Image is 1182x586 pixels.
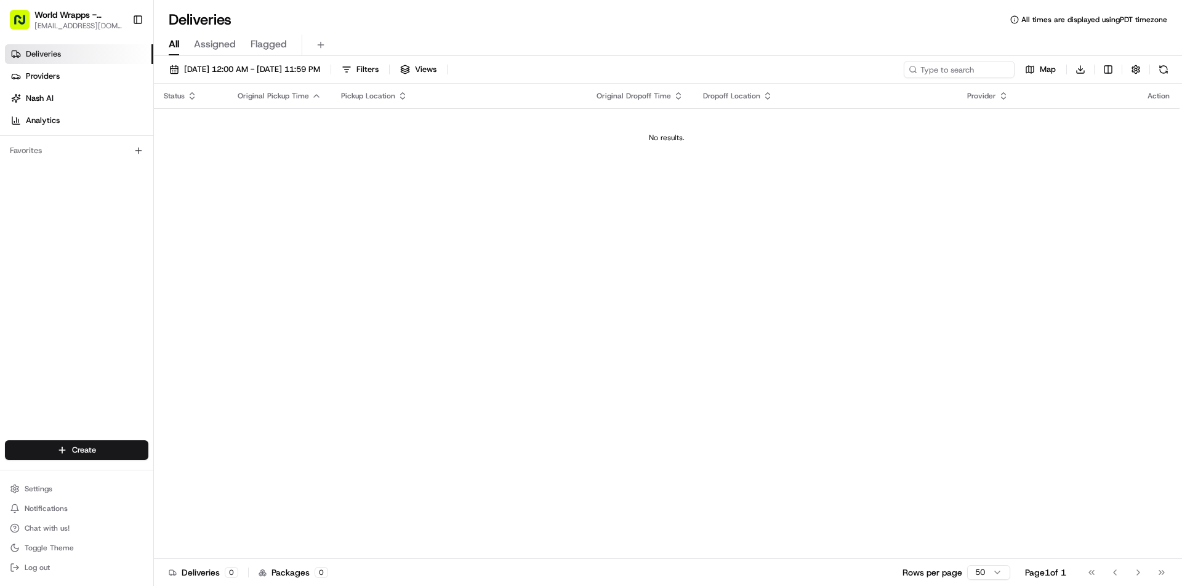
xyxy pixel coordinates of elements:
[169,10,231,30] h1: Deliveries
[415,64,436,75] span: Views
[26,115,60,126] span: Analytics
[159,133,1175,143] div: No results.
[1040,64,1056,75] span: Map
[5,89,153,108] a: Nash AI
[5,559,148,576] button: Log out
[25,563,50,572] span: Log out
[34,21,123,31] button: [EMAIL_ADDRESS][DOMAIN_NAME]
[5,66,153,86] a: Providers
[5,480,148,497] button: Settings
[34,9,123,21] button: World Wrapps - [GEOGRAPHIC_DATA][PERSON_NAME]
[26,71,60,82] span: Providers
[5,500,148,517] button: Notifications
[1021,15,1167,25] span: All times are displayed using PDT timezone
[1148,91,1170,101] div: Action
[703,91,760,101] span: Dropoff Location
[164,61,326,78] button: [DATE] 12:00 AM - [DATE] 11:59 PM
[25,504,68,513] span: Notifications
[5,539,148,556] button: Toggle Theme
[184,64,320,75] span: [DATE] 12:00 AM - [DATE] 11:59 PM
[315,567,328,578] div: 0
[194,37,236,52] span: Assigned
[1019,61,1061,78] button: Map
[238,91,309,101] span: Original Pickup Time
[904,61,1015,78] input: Type to search
[259,566,328,579] div: Packages
[5,44,153,64] a: Deliveries
[1155,61,1172,78] button: Refresh
[25,543,74,553] span: Toggle Theme
[26,93,54,104] span: Nash AI
[72,445,96,456] span: Create
[5,111,153,130] a: Analytics
[597,91,671,101] span: Original Dropoff Time
[356,64,379,75] span: Filters
[169,37,179,52] span: All
[164,91,185,101] span: Status
[26,49,61,60] span: Deliveries
[5,5,127,34] button: World Wrapps - [GEOGRAPHIC_DATA][PERSON_NAME][EMAIL_ADDRESS][DOMAIN_NAME]
[967,91,996,101] span: Provider
[903,566,962,579] p: Rows per page
[1025,566,1066,579] div: Page 1 of 1
[336,61,384,78] button: Filters
[25,523,70,533] span: Chat with us!
[5,440,148,460] button: Create
[395,61,442,78] button: Views
[5,520,148,537] button: Chat with us!
[251,37,287,52] span: Flagged
[341,91,395,101] span: Pickup Location
[225,567,238,578] div: 0
[25,484,52,494] span: Settings
[169,566,238,579] div: Deliveries
[5,141,148,160] div: Favorites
